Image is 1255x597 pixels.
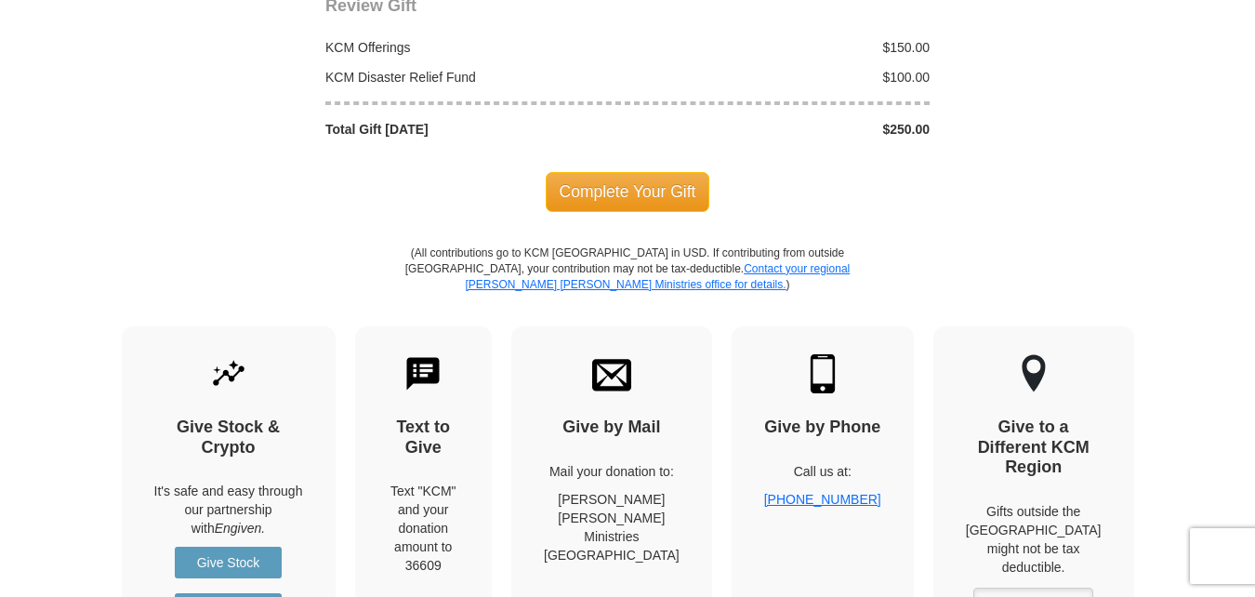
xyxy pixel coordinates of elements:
div: $150.00 [627,38,940,57]
div: Text "KCM" and your donation amount to 36609 [388,482,460,575]
div: Total Gift [DATE] [316,120,628,139]
a: Contact your regional [PERSON_NAME] [PERSON_NAME] Ministries office for details. [465,262,850,291]
a: Give Stock [175,547,282,578]
p: Mail your donation to: [544,462,680,481]
img: give-by-stock.svg [209,354,248,393]
p: It's safe and easy through our partnership with [154,482,303,537]
div: KCM Offerings [316,38,628,57]
h4: Give to a Different KCM Region [966,418,1102,478]
div: $100.00 [627,68,940,86]
p: Call us at: [764,462,881,481]
img: envelope.svg [592,354,631,393]
img: text-to-give.svg [403,354,443,393]
h4: Give by Mail [544,418,680,438]
div: $250.00 [627,120,940,139]
h4: Give Stock & Crypto [154,418,303,458]
p: Gifts outside the [GEOGRAPHIC_DATA] might not be tax deductible. [966,502,1102,577]
img: mobile.svg [803,354,842,393]
a: [PHONE_NUMBER] [764,492,881,507]
span: Complete Your Gift [546,172,710,211]
h4: Text to Give [388,418,460,458]
img: other-region [1021,354,1047,393]
i: Engiven. [215,521,265,536]
p: [PERSON_NAME] [PERSON_NAME] Ministries [GEOGRAPHIC_DATA] [544,490,680,564]
p: (All contributions go to KCM [GEOGRAPHIC_DATA] in USD. If contributing from outside [GEOGRAPHIC_D... [404,245,851,326]
h4: Give by Phone [764,418,881,438]
div: KCM Disaster Relief Fund [316,68,628,86]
